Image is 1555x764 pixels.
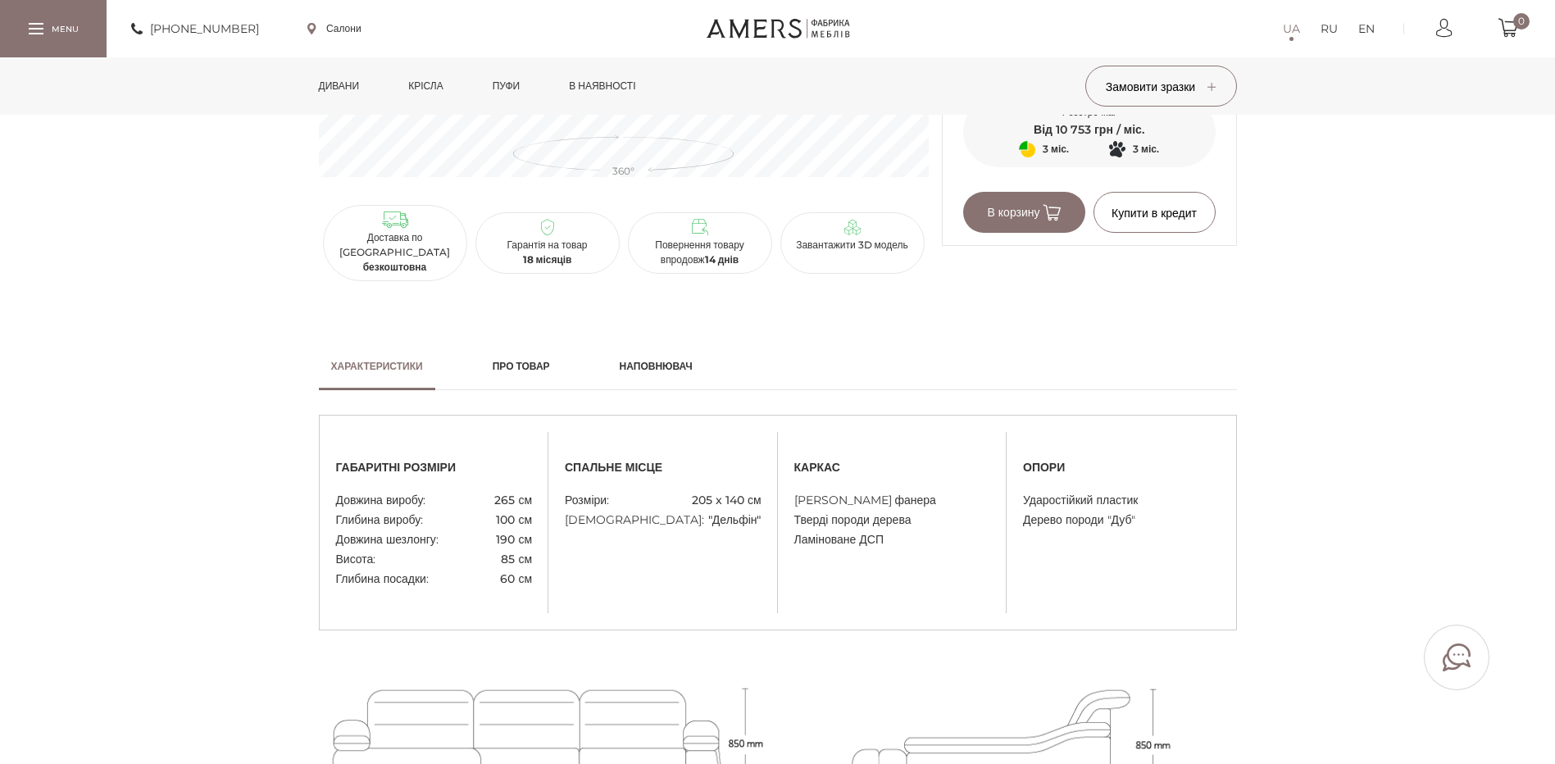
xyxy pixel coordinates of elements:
[1358,19,1375,39] a: EN
[1133,139,1159,159] span: 3 міс.
[396,57,455,115] a: Крісла
[131,19,259,39] a: [PHONE_NUMBER]
[1023,457,1220,478] span: опори
[307,21,361,36] a: Салони
[634,238,766,267] p: Повернення товару впродовж
[607,343,705,390] a: Наповнювач
[319,343,435,390] a: Характеристики
[794,510,912,530] span: Тверді породи дерева
[1106,80,1216,94] span: Замовити зразки
[1112,206,1197,221] span: Купити в кредит
[331,359,423,374] h2: Характеристики
[1023,490,1138,510] span: Ударостійкий пластик
[794,490,936,510] span: [PERSON_NAME] фанера
[1034,122,1053,137] span: Від
[987,205,1060,220] span: В корзину
[557,57,648,115] a: в наявності
[480,57,533,115] a: Пуфи
[794,530,884,549] span: Ламіноване ДСП
[787,238,918,252] p: Завантажити 3D модель
[1094,192,1216,233] button: Купити в кредит
[336,457,533,478] span: габаритні розміри
[336,490,426,510] span: Довжина виробу:
[1321,19,1338,39] a: RU
[565,457,762,478] span: спальне місце
[336,569,429,589] span: Глибина посадки:
[705,253,739,266] b: 14 днів
[496,530,532,549] span: 190 см
[1085,66,1237,107] button: Замовити зразки
[692,490,762,510] span: 205 x 140 см
[794,457,991,478] span: каркас
[1513,13,1530,30] span: 0
[708,510,762,530] span: "Дельфін"
[493,359,550,374] h2: Про товар
[1043,139,1069,159] span: 3 міс.
[363,261,427,273] b: безкоштовна
[1283,19,1300,39] a: UA
[482,238,613,267] p: Гарантія на товар
[500,569,532,589] span: 60 см
[1056,122,1091,137] span: 10 753
[963,192,1085,233] button: В корзину
[565,490,609,510] span: Розміри:
[336,510,424,530] span: Глибина виробу:
[307,57,372,115] a: Дивани
[480,343,562,390] a: Про товар
[496,510,532,530] span: 100 см
[523,253,572,266] b: 18 місяців
[330,230,461,275] p: Доставка по [GEOGRAPHIC_DATA]
[1094,122,1144,137] span: грн / міс.
[620,359,693,374] h2: Наповнювач
[1023,510,1136,530] span: Дерево породи "Дуб"
[501,549,532,569] span: 85 см
[336,530,439,549] span: Довжина шезлонгу:
[494,490,532,510] span: 265 см
[565,510,704,530] span: [DEMOGRAPHIC_DATA]:
[336,549,376,569] span: Висота:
